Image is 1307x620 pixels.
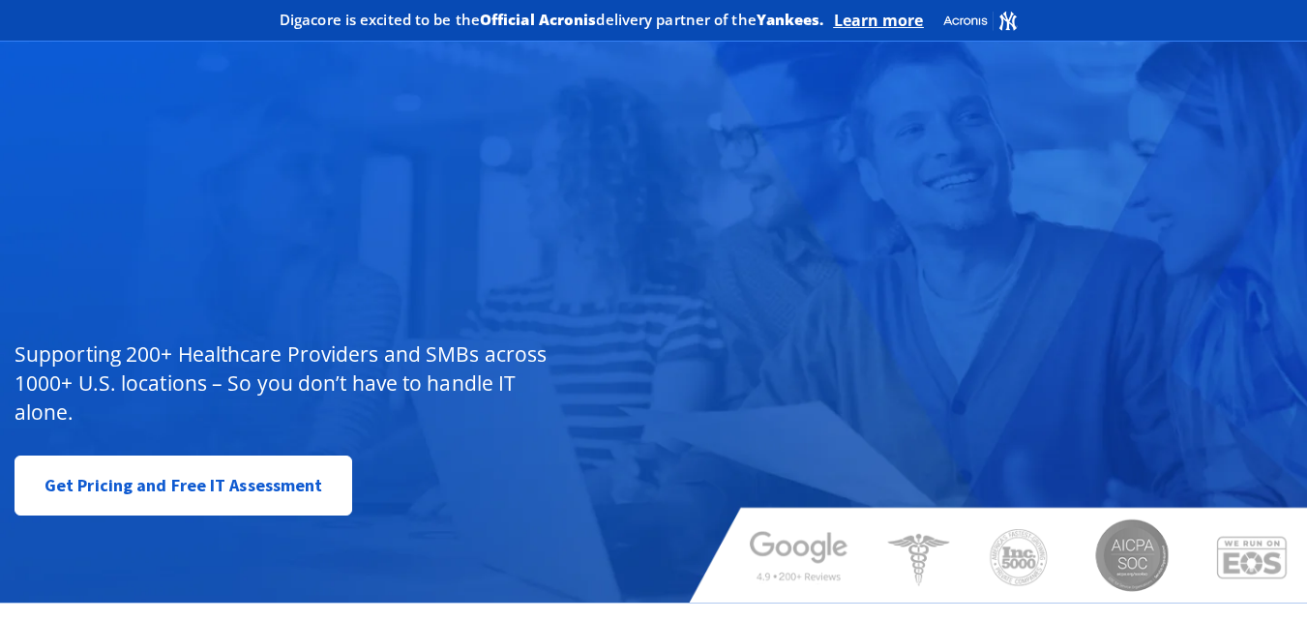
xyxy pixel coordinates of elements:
[480,10,597,29] b: Official Acronis
[15,456,352,516] a: Get Pricing and Free IT Assessment
[757,10,824,29] b: Yankees.
[280,13,824,27] h2: Digacore is excited to be the delivery partner of the
[834,11,924,30] a: Learn more
[15,340,550,427] p: Supporting 200+ Healthcare Providers and SMBs across 1000+ U.S. locations – So you don’t have to ...
[45,466,322,505] span: Get Pricing and Free IT Assessment
[942,10,1018,32] img: Acronis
